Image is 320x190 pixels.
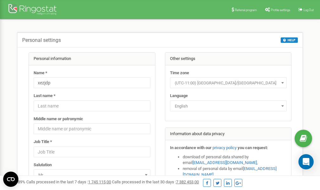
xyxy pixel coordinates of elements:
[36,171,148,180] span: Mr.
[170,77,287,88] span: (UTC-11:00) Pacific/Midway
[29,53,155,65] div: Personal information
[34,116,83,122] label: Middle name or patronymic
[172,102,284,111] span: English
[34,70,47,76] label: Name *
[34,162,52,168] label: Salutation
[170,145,212,150] strong: In accordance with our
[165,128,291,141] div: Information about data privacy
[34,147,150,157] input: Job Title
[112,180,199,184] span: Calls processed in the last 30 days :
[235,8,257,12] span: Referral program
[3,172,18,187] button: Open CMP widget
[176,180,199,184] u: 7 382 453,00
[22,37,61,43] h5: Personal settings
[304,8,314,12] span: Log Out
[298,154,314,169] div: Open Intercom Messenger
[183,154,287,166] li: download of personal data shared by email ,
[271,8,290,12] span: Profile settings
[193,160,257,165] a: [EMAIL_ADDRESS][DOMAIN_NAME]
[238,145,268,150] strong: you can request:
[34,101,150,111] input: Last name
[170,93,188,99] label: Language
[170,101,287,111] span: English
[26,180,111,184] span: Calls processed in the last 7 days :
[183,166,287,178] li: removal of personal data by email ,
[34,93,56,99] label: Last name *
[212,145,237,150] a: privacy policy
[170,70,189,76] label: Time zone
[281,37,298,43] button: HELP
[34,123,150,134] input: Middle name or patronymic
[34,169,150,180] span: Mr.
[34,139,52,145] label: Job Title *
[88,180,111,184] u: 1 745 115,00
[172,79,284,88] span: (UTC-11:00) Pacific/Midway
[34,77,150,88] input: Name
[165,53,291,65] div: Other settings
